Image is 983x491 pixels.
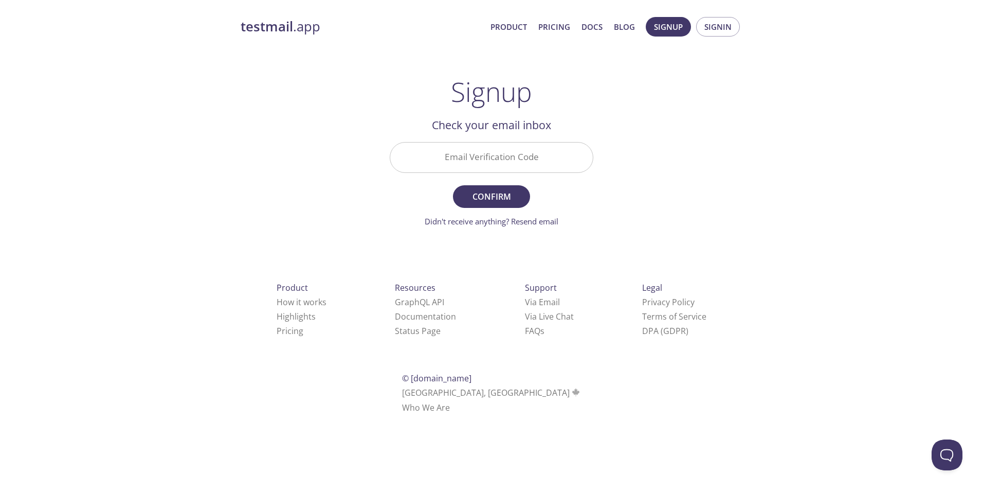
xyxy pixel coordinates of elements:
a: Via Live Chat [525,311,574,322]
button: Signin [696,17,740,37]
a: Pricing [538,20,570,33]
a: How it works [277,296,326,308]
span: Signin [704,20,732,33]
span: Confirm [464,189,519,204]
a: Documentation [395,311,456,322]
a: Who We Are [402,402,450,413]
h2: Check your email inbox [390,116,593,134]
a: Docs [581,20,603,33]
a: Terms of Service [642,311,706,322]
a: Didn't receive anything? Resend email [425,216,558,226]
span: [GEOGRAPHIC_DATA], [GEOGRAPHIC_DATA] [402,387,581,398]
button: Signup [646,17,691,37]
a: Highlights [277,311,316,322]
a: Privacy Policy [642,296,695,308]
a: FAQ [525,325,544,337]
button: Confirm [453,185,530,208]
strong: testmail [241,17,293,36]
span: Resources [395,282,435,293]
a: Product [490,20,527,33]
a: GraphQL API [395,296,444,308]
iframe: Help Scout Beacon - Open [932,440,962,470]
a: Status Page [395,325,441,337]
span: Legal [642,282,662,293]
a: Pricing [277,325,303,337]
h1: Signup [451,76,532,107]
a: Blog [614,20,635,33]
span: Support [525,282,557,293]
a: testmail.app [241,18,482,36]
a: Via Email [525,296,560,308]
span: © [DOMAIN_NAME] [402,373,471,384]
span: Signup [654,20,683,33]
span: s [540,325,544,337]
span: Product [277,282,308,293]
a: DPA (GDPR) [642,325,688,337]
